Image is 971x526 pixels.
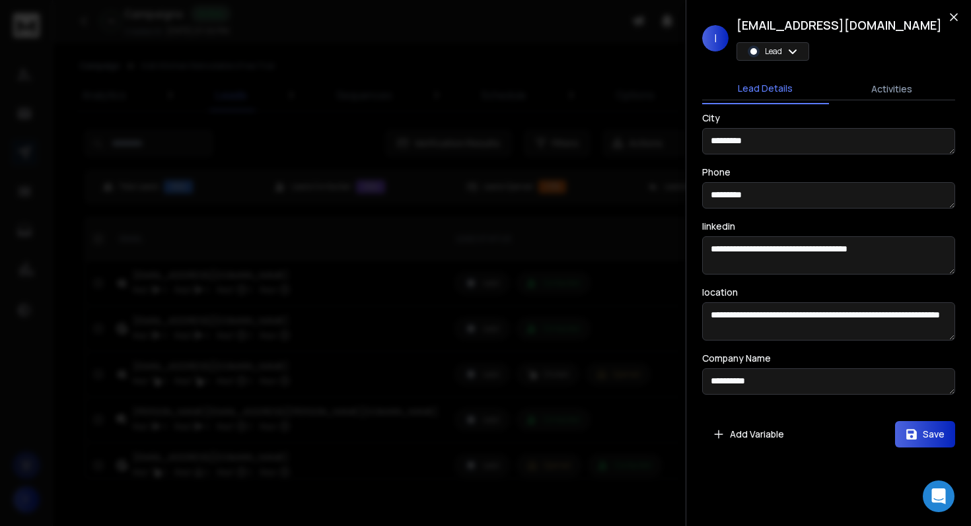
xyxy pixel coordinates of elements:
label: Phone [702,168,731,177]
button: Activities [829,75,956,104]
span: I [702,25,729,51]
button: Add Variable [702,421,795,447]
h1: [EMAIL_ADDRESS][DOMAIN_NAME] [737,16,942,34]
button: Save [895,421,955,447]
label: Company Name [702,354,771,363]
p: Lead [765,46,782,57]
label: City [702,114,720,123]
label: linkedin [702,222,735,231]
div: Open Intercom Messenger [923,480,954,512]
button: Lead Details [702,74,829,104]
label: location [702,288,738,297]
